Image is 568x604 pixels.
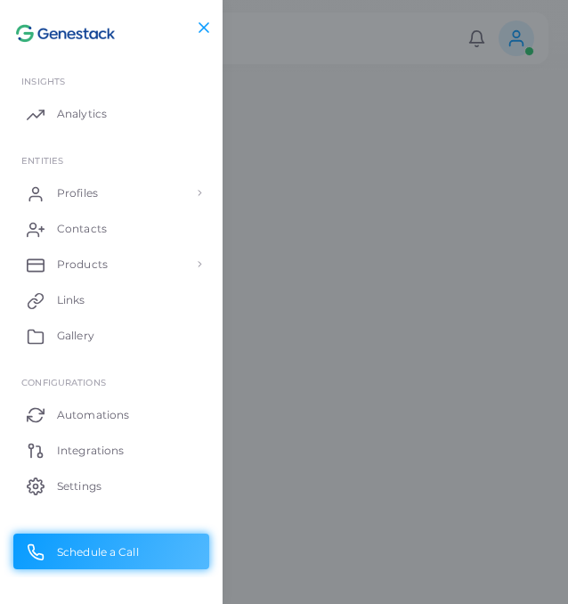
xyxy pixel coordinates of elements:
[13,534,209,569] a: Schedule a Call
[13,96,209,132] a: Analytics
[13,396,209,432] a: Automations
[13,468,209,503] a: Settings
[57,407,129,423] span: Automations
[21,76,65,86] span: INSIGHTS
[13,282,209,318] a: Links
[13,247,209,282] a: Products
[13,211,209,247] a: Contacts
[13,318,209,354] a: Gallery
[57,544,139,560] span: Schedule a Call
[57,257,108,273] span: Products
[57,478,101,494] span: Settings
[21,377,106,388] span: Configurations
[57,292,85,308] span: Links
[21,155,63,166] span: ENTITIES
[57,185,98,201] span: Profiles
[57,221,107,237] span: Contacts
[13,432,209,468] a: Integrations
[13,175,209,211] a: Profiles
[57,106,107,122] span: Analytics
[57,443,124,459] span: Integrations
[57,328,94,344] span: Gallery
[16,17,115,50] img: logo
